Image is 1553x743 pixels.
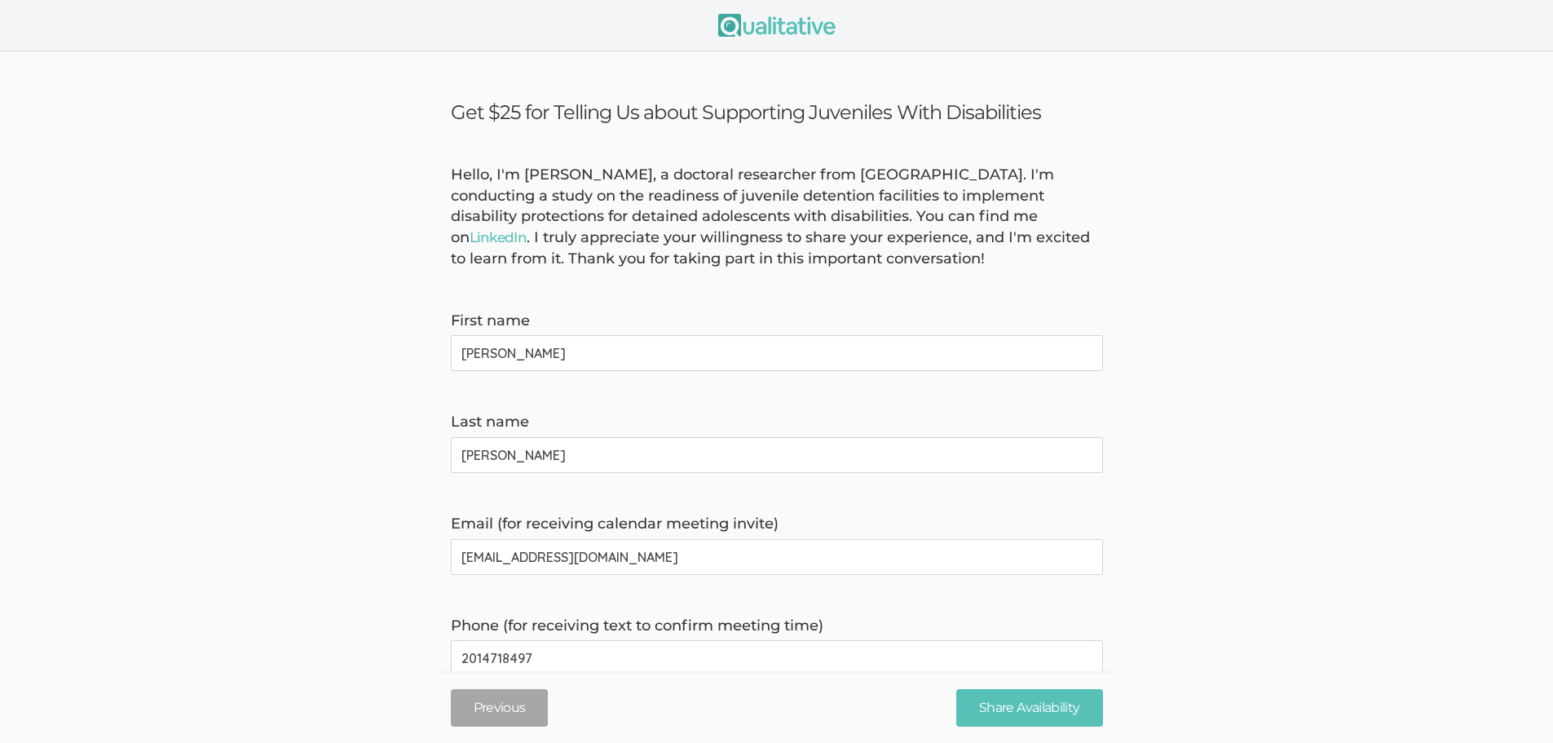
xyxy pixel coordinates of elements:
[956,688,1102,727] input: Share Availability
[439,165,1115,270] div: Hello, I'm [PERSON_NAME], a doctoral researcher from [GEOGRAPHIC_DATA]. I'm conducting a study on...
[451,311,1103,332] label: First name
[470,229,527,245] a: LinkedIn
[451,412,1103,433] label: Last name
[451,100,1103,124] h3: Get $25 for Telling Us about Supporting Juveniles With Disabilities
[451,514,1103,535] label: Email (for receiving calendar meeting invite)
[718,14,836,37] img: Qualitative
[451,616,1103,637] label: Phone (for receiving text to confirm meeting time)
[451,688,549,727] button: Previous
